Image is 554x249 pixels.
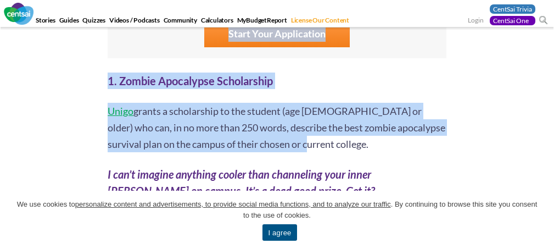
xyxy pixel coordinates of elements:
[535,214,546,225] a: I agree
[4,3,33,25] img: CentSai
[108,168,375,197] i: I can’t imagine anything cooler than channeling your inner [PERSON_NAME] on campus. It’s a dead g...
[490,4,535,14] a: CentSai Trivia
[163,16,198,27] a: Community
[200,16,234,27] a: Calculators
[290,16,350,27] a: License Our Content
[468,16,484,26] a: Login
[108,105,445,150] span: grants a scholarship to the student (age [DEMOGRAPHIC_DATA] or older) who can, in no more than 25...
[262,224,296,241] a: I agree
[81,16,107,27] a: Quizzes
[108,16,161,27] a: Videos / Podcasts
[58,16,80,27] a: Guides
[490,16,535,25] a: CentSai One
[35,16,57,27] a: Stories
[108,74,273,87] b: 1. Zombie Apocalypse Scholarship
[16,199,538,221] span: We use cookies to . By continuing to browse this site you consent to the use of cookies.
[75,200,391,208] u: personalize content and advertisements, to provide social media functions, and to analyze our tra...
[108,105,133,117] a: Unigo
[236,16,288,27] a: MyBudgetReport
[204,20,350,47] a: Start Your Application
